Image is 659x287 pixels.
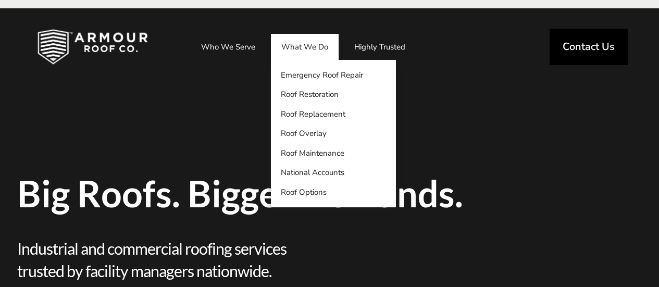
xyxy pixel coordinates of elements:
a: Highly Trusted [344,34,416,60]
a: Contact Us [550,29,628,65]
a: Roof Options [271,182,396,202]
a: Roof Restoration [271,85,396,105]
a: Roof Overlay [271,124,396,144]
img: Industrial and Commercial Roofing Company | Armour Roof Co. [21,21,165,73]
span: Industrial and commercial roofing services trusted by facility managers nationwide. [17,238,330,282]
a: National Accounts [271,163,396,183]
a: Roof Maintenance [271,143,396,163]
span: Big Roofs. Bigger Demands. [17,175,642,211]
span: Contact Us [563,42,615,52]
a: What We Do [271,34,339,60]
a: Emergency Roof Repair [271,65,396,85]
a: Roof Replacement [271,104,396,124]
a: Who We Serve [191,34,266,60]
